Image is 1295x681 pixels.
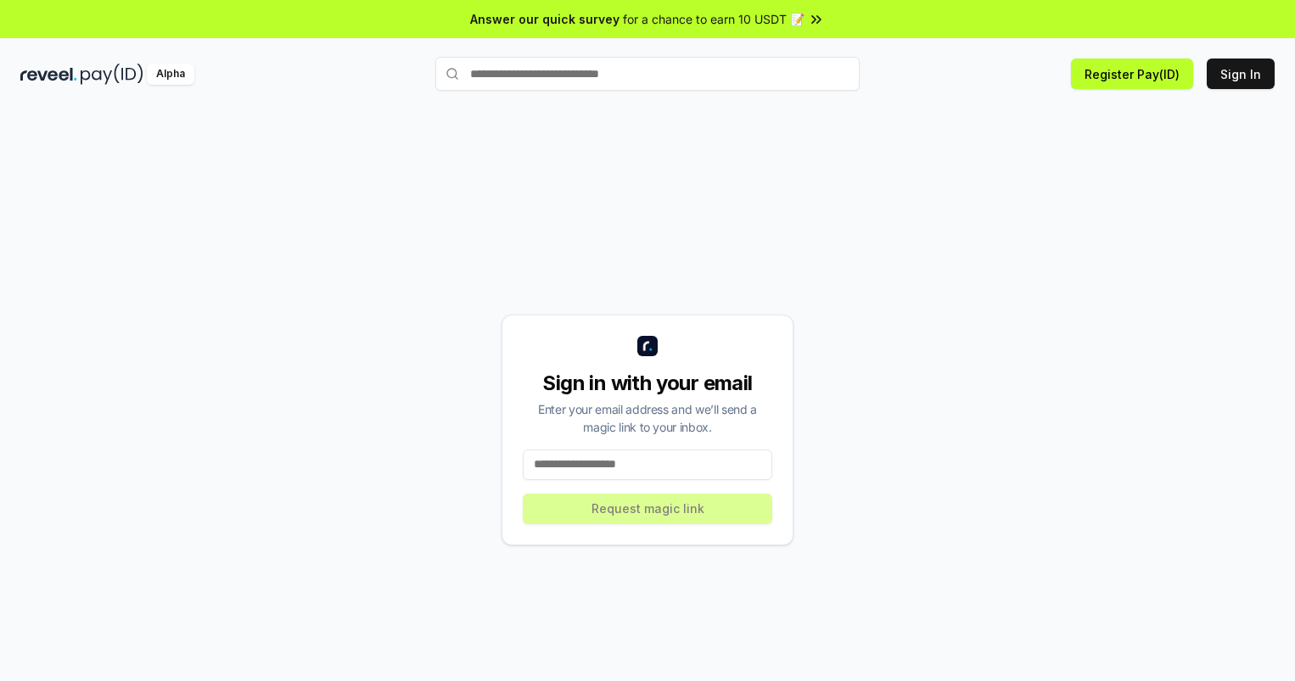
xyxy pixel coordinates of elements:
img: logo_small [637,336,658,356]
img: reveel_dark [20,64,77,85]
button: Sign In [1207,59,1275,89]
div: Enter your email address and we’ll send a magic link to your inbox. [523,400,772,436]
button: Register Pay(ID) [1071,59,1193,89]
span: Answer our quick survey [470,10,619,28]
img: pay_id [81,64,143,85]
div: Sign in with your email [523,370,772,397]
div: Alpha [147,64,194,85]
span: for a chance to earn 10 USDT 📝 [623,10,804,28]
